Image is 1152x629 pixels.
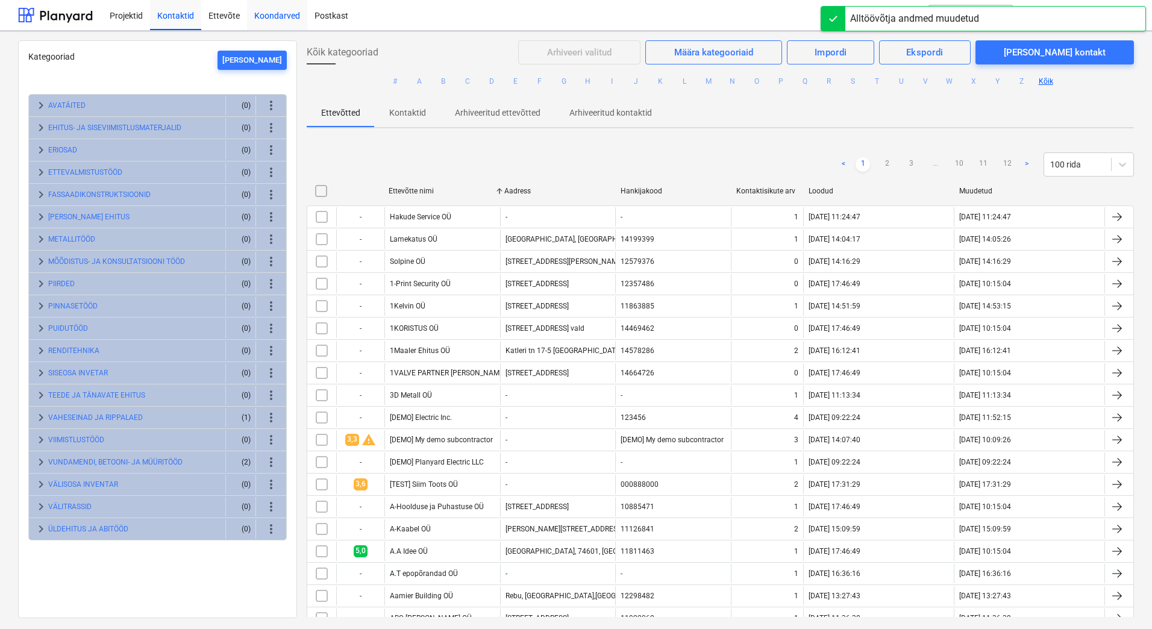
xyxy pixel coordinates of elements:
div: [DATE] 11:13:34 [809,391,860,399]
iframe: Chat Widget [1092,571,1152,629]
div: - [621,391,622,399]
div: (0) [231,475,251,494]
button: VIIMISTLUSTÖÖD [48,433,104,447]
button: P [774,74,788,89]
div: - [336,452,384,472]
div: - [506,213,507,221]
button: VÄLITRASSID [48,499,92,514]
div: - [336,609,384,628]
div: (0) [231,163,251,182]
div: [STREET_ADDRESS][PERSON_NAME] [506,257,624,266]
button: PUIDUTÖÖD [48,321,88,336]
div: - [506,458,507,466]
div: (0) [231,118,251,137]
div: Katleri tn 17-5 [GEOGRAPHIC_DATA], [GEOGRAPHIC_DATA] [PERSON_NAME][GEOGRAPHIC_DATA] 13915 [506,346,844,355]
span: more_vert [264,120,278,135]
span: more_vert [264,366,278,380]
div: [GEOGRAPHIC_DATA], 74601, [GEOGRAPHIC_DATA] [506,547,671,555]
div: Määra kategooriaid [674,45,753,60]
div: - [336,363,384,383]
div: (0) [231,274,251,293]
div: (0) [231,185,251,204]
div: 10885471 [621,502,654,511]
span: keyboard_arrow_right [34,388,48,402]
button: K [653,74,668,89]
a: Page 2 [880,157,894,172]
div: - [336,274,384,293]
button: S [846,74,860,89]
div: 1Maaler Ehitus OÜ [390,346,450,355]
div: [DATE] 17:31:29 [959,480,1011,489]
button: Ekspordi [879,40,971,64]
div: 1 [794,235,798,243]
div: 11863885 [621,302,654,310]
div: - [336,519,384,539]
div: (2) [231,452,251,472]
div: Lamekatus OÜ [390,235,437,243]
span: more_vert [264,477,278,492]
div: Kontaktisikute arv [736,187,799,195]
button: SISEOSA INVETAR [48,366,108,380]
div: 11126841 [621,525,654,533]
div: [PERSON_NAME] [222,54,282,67]
div: (0) [231,319,251,338]
div: [DATE] 11:36:38 [809,614,860,622]
a: Next page [1019,157,1034,172]
a: Previous page [836,157,851,172]
div: [GEOGRAPHIC_DATA], [GEOGRAPHIC_DATA], [GEOGRAPHIC_DATA], [STREET_ADDRESS] [506,235,786,243]
div: - [506,480,507,489]
span: Kategooriad [28,52,75,61]
a: Page 10 [952,157,966,172]
div: (0) [231,497,251,516]
div: [DATE] 11:24:47 [959,213,1011,221]
span: keyboard_arrow_right [34,187,48,202]
div: [DEMO] Electric Inc. [390,413,452,422]
div: [DATE] 13:27:43 [959,592,1011,600]
div: 14578286 [621,346,654,355]
span: keyboard_arrow_right [34,254,48,269]
div: - [336,207,384,227]
div: (0) [231,386,251,405]
a: ... [928,157,942,172]
span: more_vert [264,165,278,180]
div: [DATE] 17:46:49 [809,369,860,377]
button: ERIOSAD [48,143,77,157]
button: E [509,74,523,89]
div: 1 [794,614,798,622]
span: keyboard_arrow_right [34,165,48,180]
div: (0) [231,519,251,539]
div: - [621,569,622,578]
div: 14664726 [621,369,654,377]
div: [STREET_ADDRESS] [506,280,569,288]
span: Kõik kategooriad [307,45,378,60]
div: 11811463 [621,547,654,555]
span: keyboard_arrow_right [34,499,48,514]
a: Page 12 [1000,157,1015,172]
div: [PERSON_NAME][STREET_ADDRESS] [506,525,624,533]
div: - [336,319,384,338]
div: (0) [231,252,251,271]
button: Impordi [787,40,874,64]
div: Solpine OÜ [390,257,425,266]
span: more_vert [264,433,278,447]
div: [DATE] 16:36:16 [809,569,860,578]
div: ABC [PERSON_NAME] OÜ [390,614,472,622]
button: [PERSON_NAME] [218,51,287,70]
div: Alltöövõtja andmed muudetud [850,11,979,26]
div: 0 [794,324,798,333]
button: AVATÄITED [48,98,86,113]
div: 123456 [621,413,646,422]
span: keyboard_arrow_right [34,410,48,425]
span: keyboard_arrow_right [34,433,48,447]
div: 1 [794,569,798,578]
div: [DATE] 09:22:24 [809,458,860,466]
button: X [966,74,981,89]
div: Ettevõtte nimi [389,187,495,195]
span: more_vert [264,388,278,402]
span: keyboard_arrow_right [34,455,48,469]
div: - [506,413,507,422]
span: keyboard_arrow_right [34,299,48,313]
div: A.A Idee OÜ [390,547,428,555]
button: D [484,74,499,89]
